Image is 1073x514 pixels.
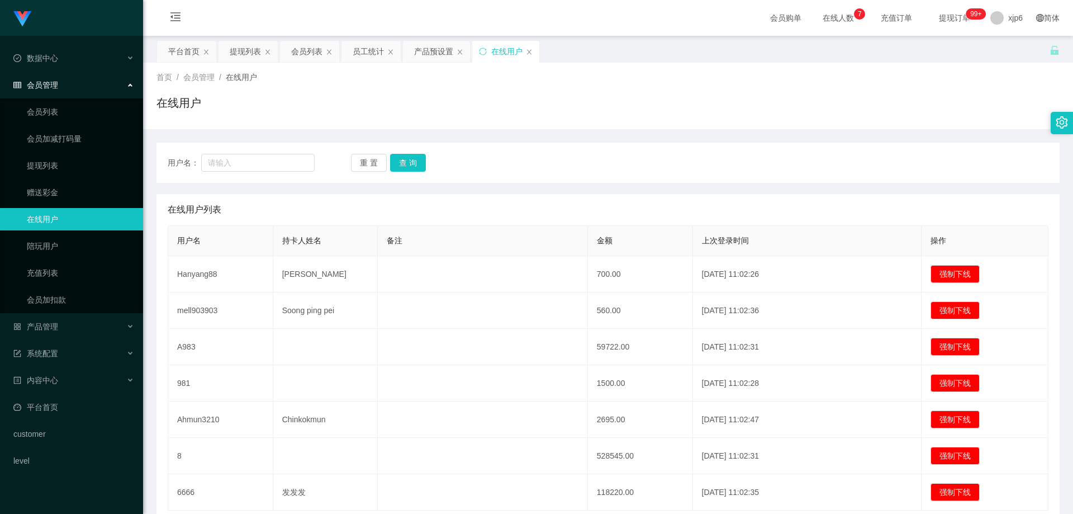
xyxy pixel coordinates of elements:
i: 图标: close [203,49,210,55]
td: 528545.00 [588,438,693,474]
sup: 7 [854,8,865,20]
span: 备注 [387,236,402,245]
td: [PERSON_NAME] [273,256,378,293]
td: [DATE] 11:02:35 [693,474,922,511]
td: 59722.00 [588,329,693,365]
span: 在线用户列表 [168,203,221,216]
td: [DATE] 11:02:36 [693,293,922,329]
span: 持卡人姓名 [282,236,321,245]
span: 首页 [156,73,172,82]
div: 平台首页 [168,41,200,62]
span: 充值订单 [875,14,918,22]
a: 会员加扣款 [27,289,134,311]
button: 强制下线 [930,374,980,392]
td: [DATE] 11:02:47 [693,402,922,438]
button: 强制下线 [930,338,980,356]
td: Chinkokmun [273,402,378,438]
a: customer [13,423,134,445]
span: 用户名 [177,236,201,245]
td: A983 [168,329,273,365]
div: 在线用户 [491,41,523,62]
i: 图标: close [264,49,271,55]
span: 内容中心 [13,376,58,385]
i: 图标: global [1036,14,1044,22]
td: 发发发 [273,474,378,511]
a: 图标: dashboard平台首页 [13,396,134,418]
span: 上次登录时间 [702,236,749,245]
p: 7 [858,8,862,20]
span: / [219,73,221,82]
td: 6666 [168,474,273,511]
i: 图标: form [13,350,21,357]
a: 陪玩用户 [27,235,134,257]
td: mell903903 [168,293,273,329]
td: Hanyang88 [168,256,273,293]
span: / [177,73,179,82]
i: 图标: close [526,49,533,55]
td: 560.00 [588,293,693,329]
i: 图标: profile [13,376,21,384]
span: 会员管理 [183,73,215,82]
td: Ahmun3210 [168,402,273,438]
i: 图标: setting [1056,116,1068,129]
i: 图标: sync [479,48,487,55]
a: 会员列表 [27,101,134,123]
i: 图标: close [457,49,463,55]
span: 操作 [930,236,946,245]
button: 强制下线 [930,265,980,283]
i: 图标: menu-fold [156,1,194,36]
td: Soong ping pei [273,293,378,329]
i: 图标: appstore-o [13,323,21,331]
td: 981 [168,365,273,402]
td: [DATE] 11:02:31 [693,438,922,474]
i: 图标: close [387,49,394,55]
a: 赠送彩金 [27,181,134,204]
span: 会员管理 [13,81,58,89]
div: 提现列表 [230,41,261,62]
span: 在线人数 [817,14,860,22]
input: 请输入 [201,154,315,172]
td: 8 [168,438,273,474]
i: 图标: table [13,81,21,89]
button: 重 置 [351,154,387,172]
td: [DATE] 11:02:31 [693,329,922,365]
span: 提现订单 [933,14,976,22]
td: [DATE] 11:02:28 [693,365,922,402]
a: 提现列表 [27,154,134,177]
img: logo.9652507e.png [13,11,31,27]
button: 查 询 [390,154,426,172]
button: 强制下线 [930,483,980,501]
div: 产品预设置 [414,41,453,62]
span: 系统配置 [13,349,58,358]
td: 2695.00 [588,402,693,438]
i: 图标: unlock [1050,45,1060,55]
a: 会员加减打码量 [27,128,134,150]
span: 产品管理 [13,322,58,331]
span: 在线用户 [226,73,257,82]
td: [DATE] 11:02:26 [693,256,922,293]
i: 图标: check-circle-o [13,54,21,62]
span: 金额 [597,236,613,245]
a: 充值列表 [27,262,134,284]
td: 118220.00 [588,474,693,511]
button: 强制下线 [930,301,980,319]
a: 在线用户 [27,208,134,230]
h1: 在线用户 [156,95,201,111]
div: 员工统计 [353,41,384,62]
span: 用户名： [168,157,201,169]
div: 会员列表 [291,41,322,62]
button: 强制下线 [930,411,980,428]
span: 数据中心 [13,54,58,63]
i: 图标: close [326,49,333,55]
td: 700.00 [588,256,693,293]
button: 强制下线 [930,447,980,465]
a: level [13,450,134,472]
td: 1500.00 [588,365,693,402]
sup: 235 [966,8,986,20]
